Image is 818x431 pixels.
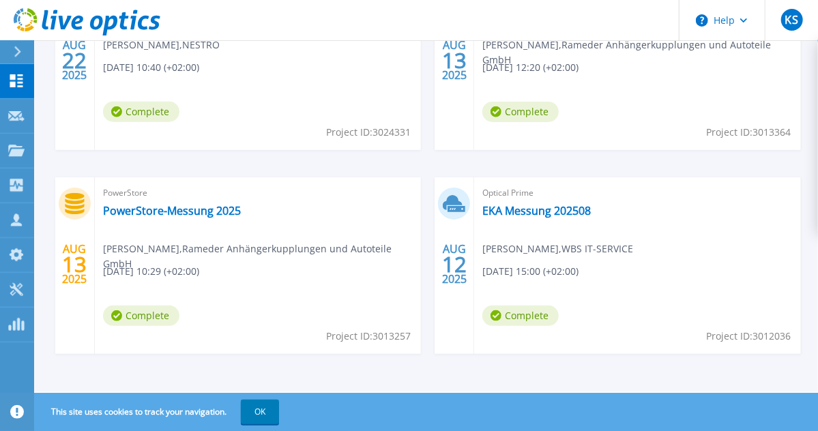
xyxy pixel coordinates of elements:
span: [DATE] 10:29 (+02:00) [103,264,199,279]
span: PowerStore [103,185,413,200]
span: Complete [482,102,559,122]
span: 22 [62,55,87,66]
span: This site uses cookies to track your navigation. [38,400,279,424]
button: OK [241,400,279,424]
span: Project ID: 3012036 [706,329,791,344]
span: Optical Prime [482,185,793,200]
span: Complete [103,306,179,326]
span: KS [785,14,798,25]
span: [DATE] 15:00 (+02:00) [482,264,579,279]
span: [DATE] 10:40 (+02:00) [103,60,199,75]
a: EKA Messung 202508 [482,204,591,218]
span: Complete [103,102,179,122]
span: Project ID: 3013257 [326,329,411,344]
span: 13 [62,258,87,270]
span: [PERSON_NAME] , WBS IT-SERVICE [482,241,633,256]
span: Project ID: 3013364 [706,125,791,140]
span: [PERSON_NAME] , Rameder Anhängerkupplungen und Autoteile GmbH [482,38,801,68]
span: Complete [482,306,559,326]
span: 13 [442,55,467,66]
div: AUG 2025 [441,239,467,289]
span: 12 [442,258,467,270]
div: AUG 2025 [61,239,87,289]
span: [PERSON_NAME] , NESTRO [103,38,220,53]
div: AUG 2025 [61,35,87,85]
span: Project ID: 3024331 [326,125,411,140]
div: AUG 2025 [441,35,467,85]
a: PowerStore-Messung 2025 [103,204,241,218]
span: [PERSON_NAME] , Rameder Anhängerkupplungen und Autoteile GmbH [103,241,422,271]
span: [DATE] 12:20 (+02:00) [482,60,579,75]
